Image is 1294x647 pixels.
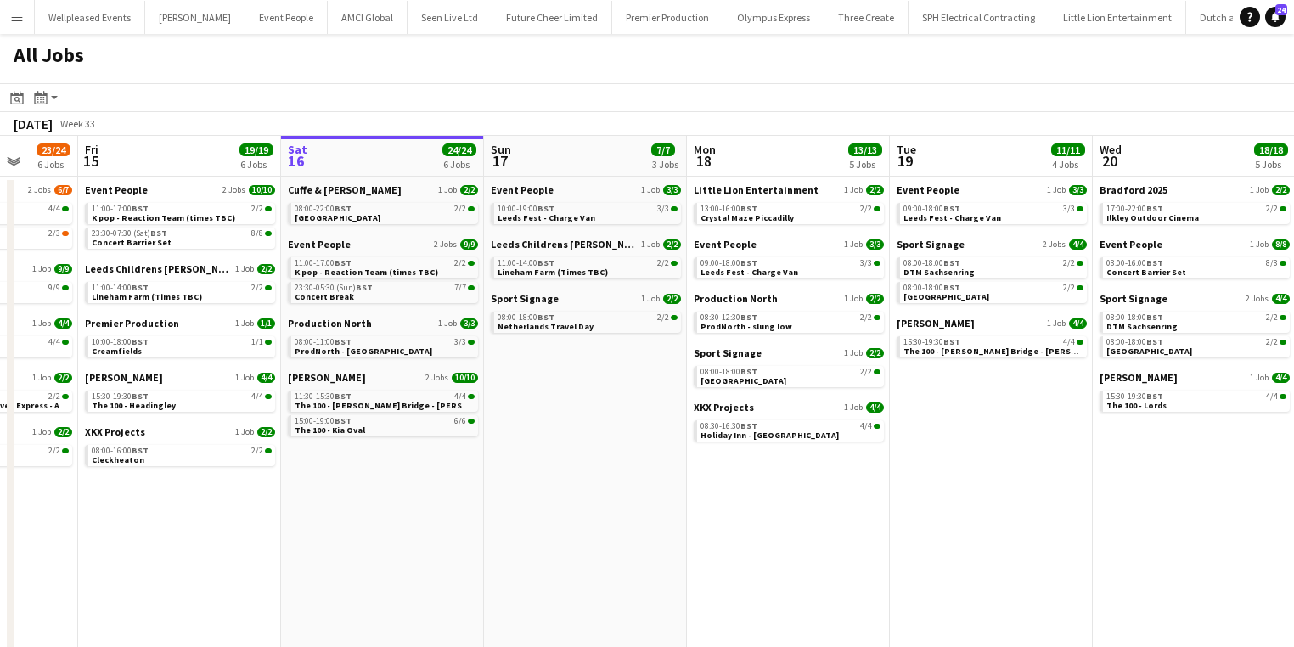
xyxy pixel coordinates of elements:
button: Seen Live Ltd [408,1,492,34]
button: Three Create [824,1,909,34]
button: SPH Electrical Contracting [909,1,1049,34]
button: Premier Production [612,1,723,34]
button: Olympus Express [723,1,824,34]
button: Future Cheer Limited [492,1,612,34]
button: AMCI Global [328,1,408,34]
button: [PERSON_NAME] [145,1,245,34]
a: 24 [1265,7,1286,27]
button: Little Lion Entertainment [1049,1,1186,34]
button: Wellpleased Events [35,1,145,34]
span: 24 [1275,4,1287,15]
span: Week 33 [56,117,98,130]
button: Dutch and Brit [1186,1,1278,34]
div: [DATE] [14,115,53,132]
button: Event People [245,1,328,34]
